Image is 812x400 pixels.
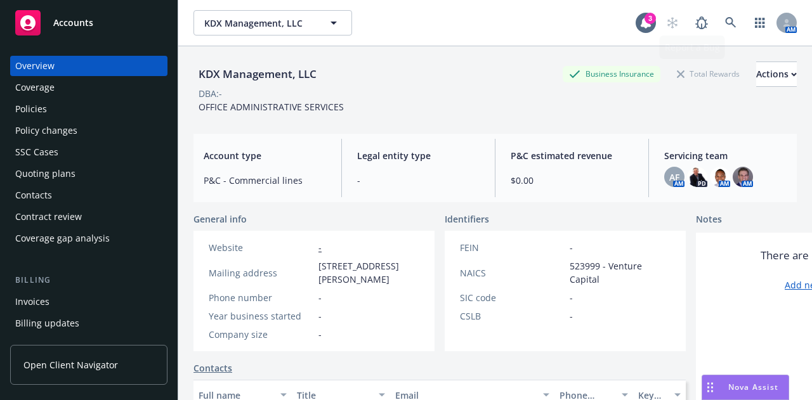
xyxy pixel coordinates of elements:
[689,10,714,35] a: Report a Bug
[318,259,419,286] span: [STREET_ADDRESS][PERSON_NAME]
[10,120,167,141] a: Policy changes
[209,309,313,323] div: Year business started
[10,99,167,119] a: Policies
[728,382,778,392] span: Nova Assist
[318,291,322,304] span: -
[15,164,75,184] div: Quoting plans
[460,241,565,254] div: FEIN
[460,291,565,304] div: SIC code
[10,185,167,205] a: Contacts
[10,207,167,227] a: Contract review
[15,99,47,119] div: Policies
[199,101,344,113] span: OFFICE ADMINISTRATIVE SERVICES
[204,174,326,187] span: P&C - Commercial lines
[15,185,52,205] div: Contacts
[460,266,565,280] div: NAICS
[15,292,49,312] div: Invoices
[318,328,322,341] span: -
[10,56,167,76] a: Overview
[511,174,633,187] span: $0.00
[563,66,660,82] div: Business Insurance
[664,149,787,162] span: Servicing team
[15,142,58,162] div: SSC Cases
[570,309,573,323] span: -
[15,228,110,248] div: Coverage gap analysis
[15,207,82,227] div: Contract review
[511,149,633,162] span: P&C estimated revenue
[318,309,322,323] span: -
[204,16,314,30] span: KDX Management, LLC
[570,291,573,304] span: -
[193,10,352,35] button: KDX Management, LLC
[645,13,656,24] div: 3
[718,10,743,35] a: Search
[671,66,746,82] div: Total Rewards
[687,167,707,187] img: photo
[756,62,797,86] div: Actions
[209,291,313,304] div: Phone number
[209,241,313,254] div: Website
[460,309,565,323] div: CSLB
[357,174,480,187] span: -
[669,171,679,184] span: AF
[15,56,55,76] div: Overview
[570,241,573,254] span: -
[702,375,789,400] button: Nova Assist
[23,358,118,371] span: Open Client Navigator
[660,10,685,35] a: Start snowing
[199,87,222,100] div: DBA: -
[10,228,167,248] a: Coverage gap analysis
[747,10,773,35] a: Switch app
[15,120,77,141] div: Policy changes
[318,242,322,254] a: -
[10,142,167,162] a: SSC Cases
[445,212,489,226] span: Identifiers
[204,149,326,162] span: Account type
[710,167,730,187] img: photo
[702,375,718,399] div: Drag to move
[570,259,671,286] span: 523999 - Venture Capital
[15,77,55,98] div: Coverage
[357,149,480,162] span: Legal entity type
[696,212,722,228] span: Notes
[193,212,247,226] span: General info
[53,18,93,28] span: Accounts
[15,313,79,333] div: Billing updates
[209,266,313,280] div: Mailing address
[10,5,167,41] a: Accounts
[10,274,167,287] div: Billing
[193,66,322,82] div: KDX Management, LLC
[733,167,753,187] img: photo
[10,292,167,312] a: Invoices
[10,313,167,333] a: Billing updates
[10,164,167,184] a: Quoting plans
[193,361,232,375] a: Contacts
[756,61,797,87] button: Actions
[209,328,313,341] div: Company size
[10,77,167,98] a: Coverage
